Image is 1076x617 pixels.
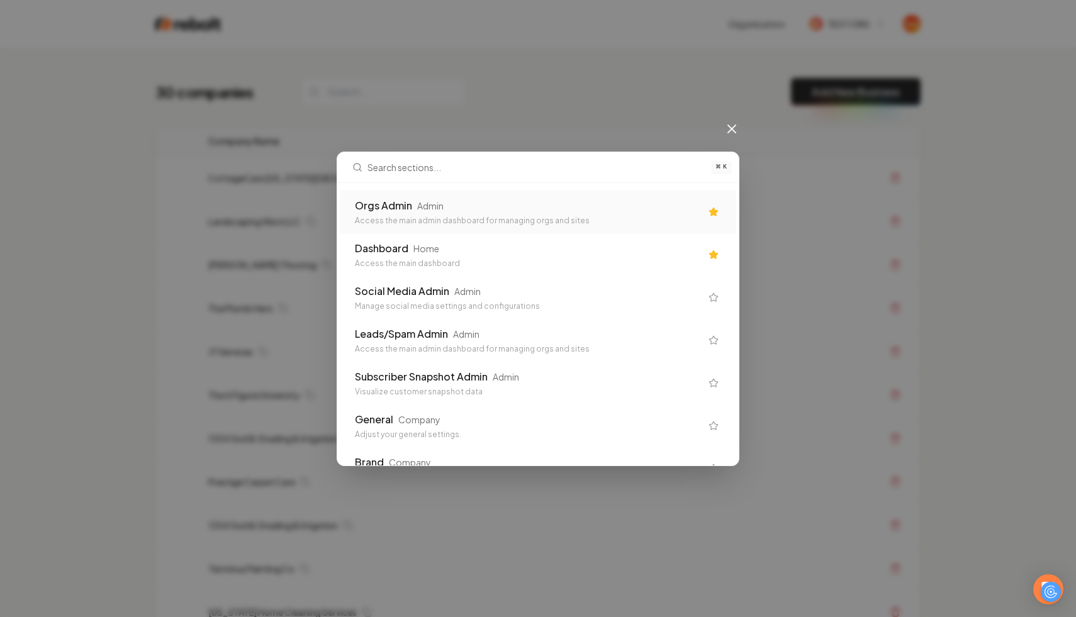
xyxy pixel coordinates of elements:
[355,301,701,311] div: Manage social media settings and configurations
[337,183,739,465] div: Search sections...
[355,455,384,470] div: Brand
[355,284,449,299] div: Social Media Admin
[1033,574,1063,604] div: Open Intercom Messenger
[389,456,431,469] div: Company
[355,198,412,213] div: Orgs Admin
[355,430,701,440] div: Adjust your general settings.
[355,216,701,226] div: Access the main admin dashboard for managing orgs and sites
[367,152,704,182] input: Search sections...
[417,199,444,212] div: Admin
[355,412,393,427] div: General
[355,258,701,269] div: Access the main dashboard
[355,326,448,342] div: Leads/Spam Admin
[413,242,439,255] div: Home
[355,387,701,397] div: Visualize customer snapshot data
[453,328,479,340] div: Admin
[355,241,408,256] div: Dashboard
[398,413,440,426] div: Company
[355,344,701,354] div: Access the main admin dashboard for managing orgs and sites
[493,370,519,383] div: Admin
[454,285,481,297] div: Admin
[355,369,488,384] div: Subscriber Snapshot Admin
